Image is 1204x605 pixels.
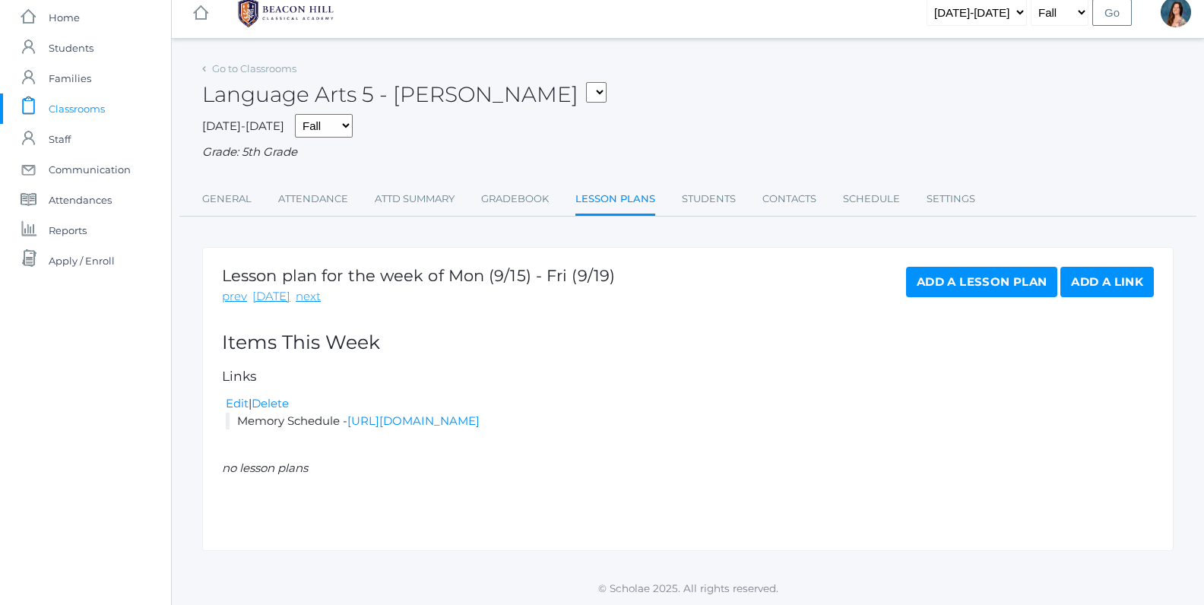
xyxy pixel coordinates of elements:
span: [DATE]-[DATE] [202,119,284,133]
span: Communication [49,154,131,185]
div: Grade: 5th Grade [202,144,1174,161]
a: General [202,184,252,214]
a: next [296,288,321,306]
a: Edit [226,396,249,410]
span: Students [49,33,93,63]
a: Add a Link [1060,267,1154,297]
span: Classrooms [49,93,105,124]
span: Attendances [49,185,112,215]
span: Home [49,2,80,33]
h5: Links [222,369,1154,384]
a: Gradebook [481,184,549,214]
a: Delete [252,396,289,410]
h2: Items This Week [222,332,1154,353]
em: no lesson plans [222,461,308,475]
a: Lesson Plans [575,184,655,217]
a: Schedule [843,184,900,214]
a: Add a Lesson Plan [906,267,1057,297]
p: © Scholae 2025. All rights reserved. [172,581,1204,596]
a: Attendance [278,184,348,214]
a: Settings [927,184,975,214]
h2: Language Arts 5 - [PERSON_NAME] [202,83,607,106]
a: Contacts [762,184,816,214]
a: Go to Classrooms [212,62,296,74]
span: Families [49,63,91,93]
a: prev [222,288,247,306]
div: | [226,395,1154,413]
h1: Lesson plan for the week of Mon (9/15) - Fri (9/19) [222,267,615,284]
span: Reports [49,215,87,245]
span: Apply / Enroll [49,245,115,276]
a: [URL][DOMAIN_NAME] [347,413,480,428]
a: Attd Summary [375,184,455,214]
a: [DATE] [252,288,290,306]
span: Staff [49,124,71,154]
a: Students [682,184,736,214]
li: Memory Schedule - [226,413,1154,430]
